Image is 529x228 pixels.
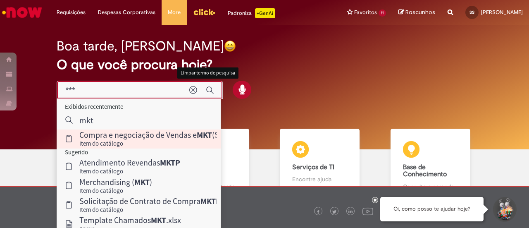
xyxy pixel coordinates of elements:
[405,8,435,16] span: Rascunhos
[362,206,373,216] img: logo_footer_youtube.png
[380,197,484,221] div: Oi, como posso te ajudar hoje?
[1,4,43,21] img: ServiceNow
[292,175,347,183] p: Encontre ajuda
[57,39,224,53] h2: Boa tarde, [PERSON_NAME]
[398,9,435,17] a: Rascunhos
[193,6,215,18] img: click_logo_yellow_360x200.png
[375,129,486,200] a: Base de Conhecimento Consulte e aprenda
[379,10,386,17] span: 11
[469,10,474,15] span: SS
[292,163,334,171] b: Serviços de TI
[43,129,154,200] a: Tirar dúvidas Tirar dúvidas com Lupi Assist e Gen Ai
[403,182,458,191] p: Consulte e aprenda
[98,8,155,17] span: Despesas Corporativas
[168,8,181,17] span: More
[354,8,377,17] span: Favoritos
[224,40,236,52] img: happy-face.png
[348,209,353,214] img: logo_footer_linkedin.png
[57,8,86,17] span: Requisições
[492,197,517,222] button: Iniciar Conversa de Suporte
[481,9,523,16] span: [PERSON_NAME]
[403,163,447,179] b: Base de Conhecimento
[57,58,472,72] h2: O que você procura hoje?
[264,129,375,200] a: Serviços de TI Encontre ajuda
[255,8,275,18] p: +GenAi
[316,210,320,214] img: logo_footer_facebook.png
[228,8,275,18] div: Padroniza
[332,210,336,214] img: logo_footer_twitter.png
